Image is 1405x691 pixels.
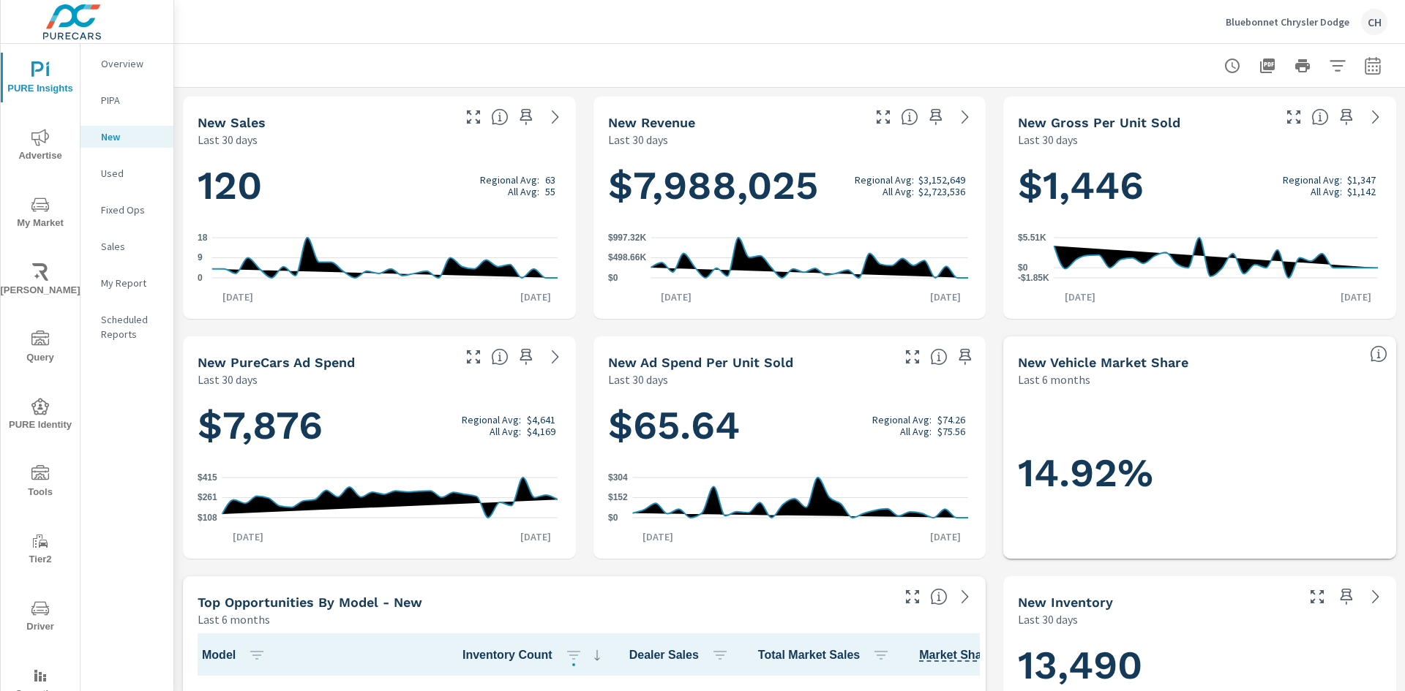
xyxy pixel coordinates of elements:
text: $0 [608,513,618,523]
h1: 120 [198,161,561,211]
p: $1,347 [1347,174,1376,186]
p: All Avg: [883,186,914,197]
span: Model [202,646,271,664]
span: [PERSON_NAME] [5,263,75,299]
span: PURE Insights [5,61,75,97]
p: [DATE] [510,290,561,304]
span: Save this to your personalized report [1335,105,1358,129]
p: [DATE] [1054,290,1106,304]
span: Total cost of media for all PureCars channels for the selected dealership group over the selected... [491,348,509,366]
p: My Report [101,276,162,290]
text: 0 [198,273,203,283]
p: New [101,129,162,144]
p: Bluebonnet Chrysler Dodge [1226,15,1349,29]
div: My Report [80,272,173,294]
text: 18 [198,233,208,243]
div: Sales [80,235,173,257]
span: Tools [5,465,75,501]
p: [DATE] [212,290,263,304]
p: Regional Avg: [855,174,914,186]
p: Last 6 months [1018,371,1090,388]
text: $0 [608,273,618,283]
p: Last 30 days [608,131,668,148]
p: $3,152,649 [918,174,965,186]
p: Last 30 days [1018,131,1078,148]
span: Query [5,331,75,366]
span: Tier2 [5,532,75,568]
div: Fixed Ops [80,199,173,221]
p: [DATE] [632,529,683,544]
button: Make Fullscreen [462,345,485,369]
span: Find the biggest opportunities within your model lineup by seeing how each model is selling in yo... [930,588,948,605]
text: $5.51K [1018,233,1046,243]
p: PIPA [101,93,162,107]
button: Make Fullscreen [901,345,924,369]
h1: 13,490 [1018,641,1382,690]
span: Total sales revenue over the selected date range. [Source: This data is sourced from the dealer’s... [901,108,918,126]
span: Save this to your personalized report [953,345,977,369]
h1: 14.92% [1018,448,1382,498]
p: Regional Avg: [1283,174,1342,186]
p: $4,641 [527,414,555,426]
h5: Top Opportunities by Model - New [198,594,422,610]
h5: New Gross Per Unit Sold [1018,115,1180,130]
h5: New Revenue [608,115,695,130]
p: $74.26 [937,414,965,426]
p: [DATE] [1330,290,1382,304]
p: Regional Avg: [480,174,539,186]
h5: New Ad Spend Per Unit Sold [608,355,793,370]
text: 9 [198,253,203,263]
text: $108 [198,513,217,523]
p: Last 30 days [198,131,258,148]
p: Last 30 days [198,371,258,388]
p: [DATE] [920,290,971,304]
div: Used [80,162,173,184]
text: -$1.85K [1018,273,1049,283]
text: $997.32K [608,233,646,243]
span: Average cost of advertising per each vehicle sold at the dealer over the selected date range. The... [930,348,948,366]
text: $261 [198,493,217,503]
h1: $7,876 [198,401,561,450]
div: CH [1361,9,1387,35]
a: See more details in report [544,105,567,129]
span: Number of vehicles sold by the dealership over the selected date range. [Source: This data is sou... [491,108,509,126]
button: Print Report [1288,51,1317,80]
p: $1,142 [1347,186,1376,197]
p: $2,723,536 [918,186,965,197]
p: Scheduled Reports [101,312,162,341]
p: 55 [545,186,555,197]
span: Average gross profit generated by the dealership for each vehicle sold over the selected date ran... [1311,108,1329,126]
p: $4,169 [527,426,555,437]
a: See more details in report [544,345,567,369]
p: Fixed Ops [101,203,162,217]
p: Overview [101,56,162,71]
p: All Avg: [508,186,539,197]
h5: New Sales [198,115,266,130]
p: Last 6 months [198,611,270,628]
span: Save this to your personalized report [1335,585,1358,608]
h1: $1,446 [1018,161,1382,211]
span: Save this to your personalized report [924,105,948,129]
text: $415 [198,472,217,483]
p: Regional Avg: [872,414,932,426]
div: PIPA [80,89,173,111]
text: $152 [608,493,628,503]
button: Apply Filters [1323,51,1352,80]
text: $0 [1018,263,1028,273]
p: Sales [101,239,162,254]
span: Total Market Sales [758,646,896,664]
p: All Avg: [1311,186,1342,197]
span: My Market [5,196,75,232]
h5: New Inventory [1018,594,1113,610]
p: [DATE] [920,529,971,544]
span: PURE Identity [5,398,75,434]
p: Regional Avg: [462,414,521,426]
p: All Avg: [900,426,932,437]
h5: New PureCars Ad Spend [198,355,355,370]
p: Used [101,166,162,181]
text: $498.66K [608,253,646,263]
text: $304 [608,472,628,483]
a: See more details in report [1364,585,1387,608]
span: Save this to your personalized report [514,105,538,129]
div: Scheduled Reports [80,309,173,345]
